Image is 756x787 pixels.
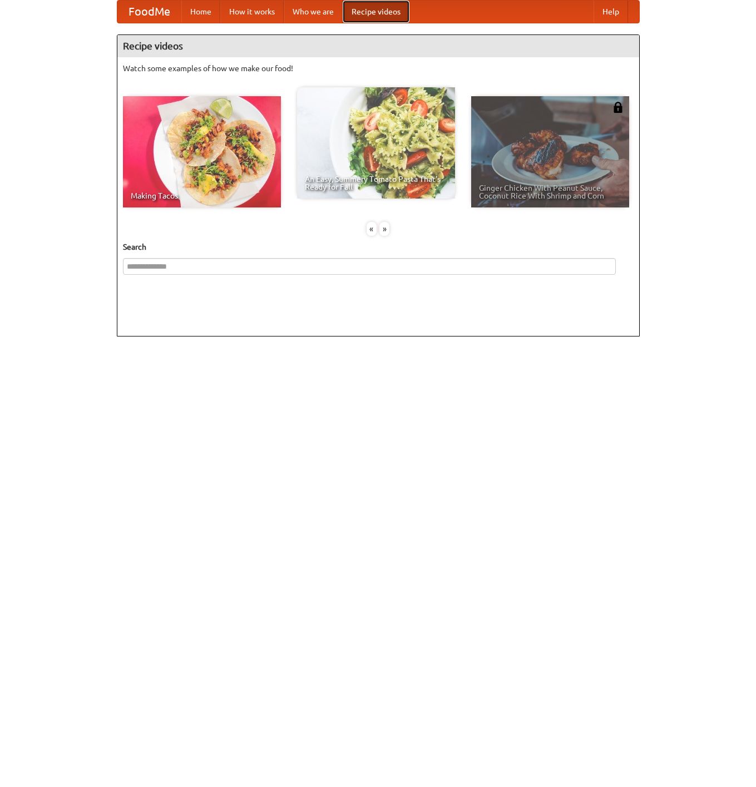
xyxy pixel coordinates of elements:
img: 483408.png [612,102,624,113]
div: » [379,222,389,236]
a: Help [594,1,628,23]
p: Watch some examples of how we make our food! [123,63,634,74]
span: Making Tacos [131,192,273,200]
h5: Search [123,241,634,253]
span: An Easy, Summery Tomato Pasta That's Ready for Fall [305,175,447,191]
a: Making Tacos [123,96,281,207]
a: An Easy, Summery Tomato Pasta That's Ready for Fall [297,87,455,199]
a: Home [181,1,220,23]
a: Who we are [284,1,343,23]
div: « [367,222,377,236]
a: Recipe videos [343,1,409,23]
a: FoodMe [117,1,181,23]
a: How it works [220,1,284,23]
h4: Recipe videos [117,35,639,57]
